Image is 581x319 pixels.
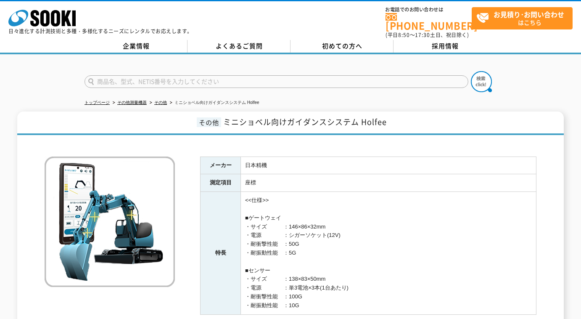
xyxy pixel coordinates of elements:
p: 日々進化する計測技術と多種・多様化するニーズにレンタルでお応えします。 [8,29,193,34]
a: お見積り･お問い合わせはこちら [472,7,573,29]
span: 初めての方へ [322,41,362,51]
th: 測定項目 [201,174,241,192]
img: btn_search.png [471,71,492,92]
span: ミニショベル向けガイダンスシステム Holfee [223,116,387,128]
a: よくあるご質問 [188,40,290,53]
th: メーカー [201,157,241,174]
td: <<仕様>> ■ゲートウェイ ・サイズ ：146×86×32mm ・電源 ：シガーソケット(12V) ・耐衝撃性能 ：50G ・耐振動性能 ：5G ■センサー ・サイズ ：138×83×50mm... [241,192,536,314]
a: 採用情報 [393,40,496,53]
a: 企業情報 [85,40,188,53]
th: 特長 [201,192,241,314]
a: トップページ [85,100,110,105]
a: その他測量機器 [117,100,147,105]
a: その他 [154,100,167,105]
input: 商品名、型式、NETIS番号を入力してください [85,75,468,88]
strong: お見積り･お問い合わせ [494,9,564,19]
span: お電話でのお問い合わせは [386,7,472,12]
img: ミニショベル向けガイダンスシステム Holfee [45,157,175,287]
a: [PHONE_NUMBER] [386,13,472,30]
li: ミニショベル向けガイダンスシステム Holfee [168,98,259,107]
td: 日本精機 [241,157,536,174]
span: 8:50 [398,31,410,39]
span: 17:30 [415,31,430,39]
span: はこちら [476,8,572,29]
span: (平日 ～ 土日、祝日除く) [386,31,469,39]
span: その他 [197,117,221,127]
a: 初めての方へ [290,40,393,53]
td: 座標 [241,174,536,192]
